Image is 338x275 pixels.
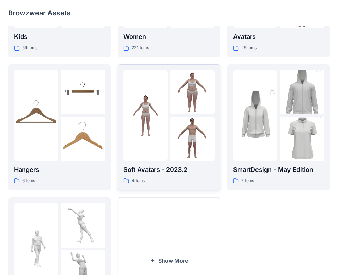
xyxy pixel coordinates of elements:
img: folder 3 [61,117,105,161]
img: folder 1 [233,82,277,149]
p: Soft Avatars - 2023.2 [123,165,214,175]
img: folder 2 [61,203,105,247]
p: 7 items [241,177,254,185]
img: folder 2 [61,70,105,114]
p: Avatars [233,32,324,42]
img: folder 3 [280,106,324,172]
p: Women [123,32,214,42]
p: 59 items [22,44,37,52]
p: 6 items [22,177,35,185]
img: folder 1 [14,93,58,137]
img: folder 2 [280,59,324,126]
p: SmartDesign - May Edition [233,165,324,175]
p: 4 items [132,177,145,185]
img: folder 1 [14,226,58,271]
p: 221 items [132,44,149,52]
p: 26 items [241,44,257,52]
img: folder 1 [123,93,168,137]
a: folder 1folder 2folder 3SmartDesign - May Edition7items [227,64,330,190]
p: Hangers [14,165,105,175]
img: folder 2 [170,70,214,114]
p: Kids [14,32,105,42]
a: folder 1folder 2folder 3Soft Avatars - 2023.24items [118,64,220,190]
p: Browzwear Assets [8,8,70,18]
a: folder 1folder 2folder 3Hangers6items [8,64,111,190]
img: folder 3 [170,117,214,161]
